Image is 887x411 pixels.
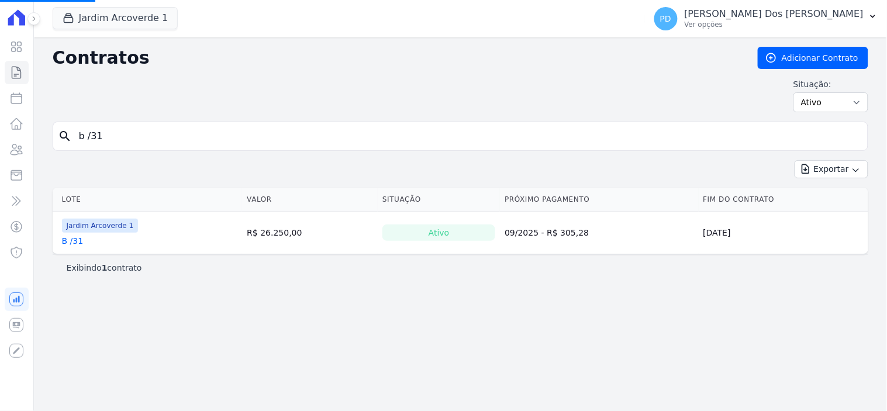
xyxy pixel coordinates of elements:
[62,235,84,247] a: B /31
[645,2,887,35] button: PD [PERSON_NAME] Dos [PERSON_NAME] Ver opções
[72,125,863,148] input: Buscar por nome do lote
[793,78,868,90] label: Situação:
[242,188,378,212] th: Valor
[53,47,739,68] h2: Contratos
[242,212,378,254] td: R$ 26.250,00
[378,188,500,212] th: Situação
[102,263,108,272] b: 1
[795,160,868,178] button: Exportar
[53,188,243,212] th: Lote
[699,188,868,212] th: Fim do Contrato
[62,219,139,233] span: Jardim Arcoverde 1
[685,8,864,20] p: [PERSON_NAME] Dos [PERSON_NAME]
[500,188,698,212] th: Próximo Pagamento
[660,15,671,23] span: PD
[758,47,868,69] a: Adicionar Contrato
[58,129,72,143] i: search
[699,212,868,254] td: [DATE]
[685,20,864,29] p: Ver opções
[505,228,589,237] a: 09/2025 - R$ 305,28
[67,262,142,274] p: Exibindo contrato
[382,225,495,241] div: Ativo
[53,7,178,29] button: Jardim Arcoverde 1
